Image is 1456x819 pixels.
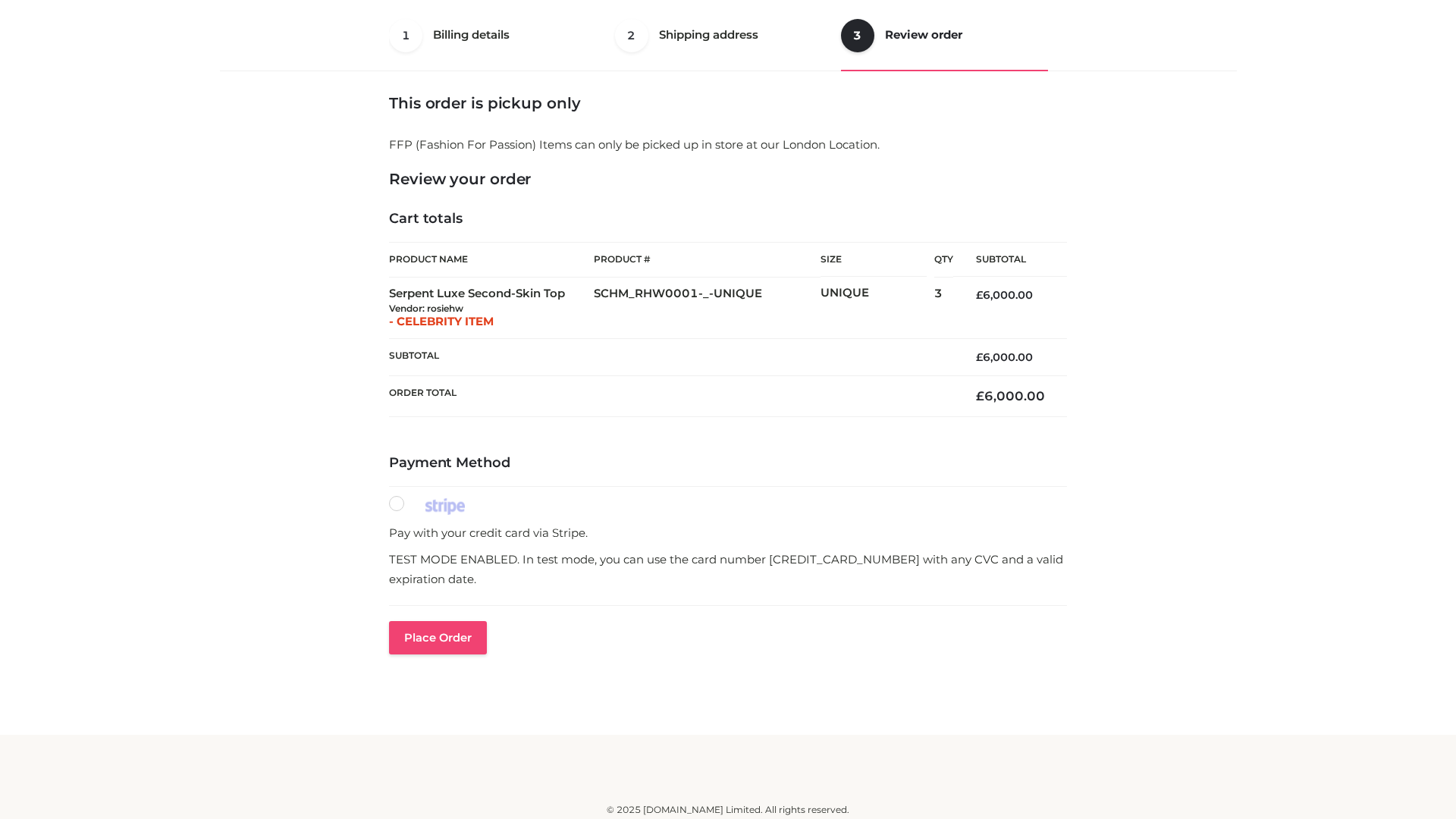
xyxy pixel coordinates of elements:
bdi: 6,000.00 [976,350,1033,364]
th: Subtotal [389,339,953,376]
bdi: 6,000.00 [976,388,1045,403]
p: FFP (Fashion For Passion) Items can only be picked up in store at our London Location. [389,135,1067,155]
td: Serpent Luxe Second-Skin Top [389,277,594,338]
h4: Payment Method [389,455,1067,472]
small: Vendor: rosiehw [389,303,463,314]
span: £ [976,288,983,302]
th: Qty [934,243,953,278]
div: © 2025 [DOMAIN_NAME] Limited. All rights reserved. [225,802,1231,817]
h3: Review your order [389,170,1067,188]
p: TEST MODE ENABLED. In test mode, you can use the card number [CREDIT_CARD_NUMBER] with any CVC an... [389,550,1067,588]
td: UNIQUE [821,277,934,338]
td: 3 [934,277,953,338]
p: Pay with your credit card via Stripe. [389,523,1067,543]
span: £ [976,388,984,403]
h3: This order is pickup only [389,94,1067,112]
span: - CELEBRITY ITEM [389,314,494,328]
h4: Cart totals [389,211,1067,227]
button: Place order [389,621,487,654]
th: Size [821,243,927,277]
th: Order Total [389,376,953,416]
th: Product # [594,243,821,278]
bdi: 6,000.00 [976,288,1033,302]
th: Subtotal [953,243,1067,277]
th: Product Name [389,243,594,278]
span: £ [976,350,983,364]
td: SCHM_RHW0001-_-UNIQUE [594,277,821,338]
